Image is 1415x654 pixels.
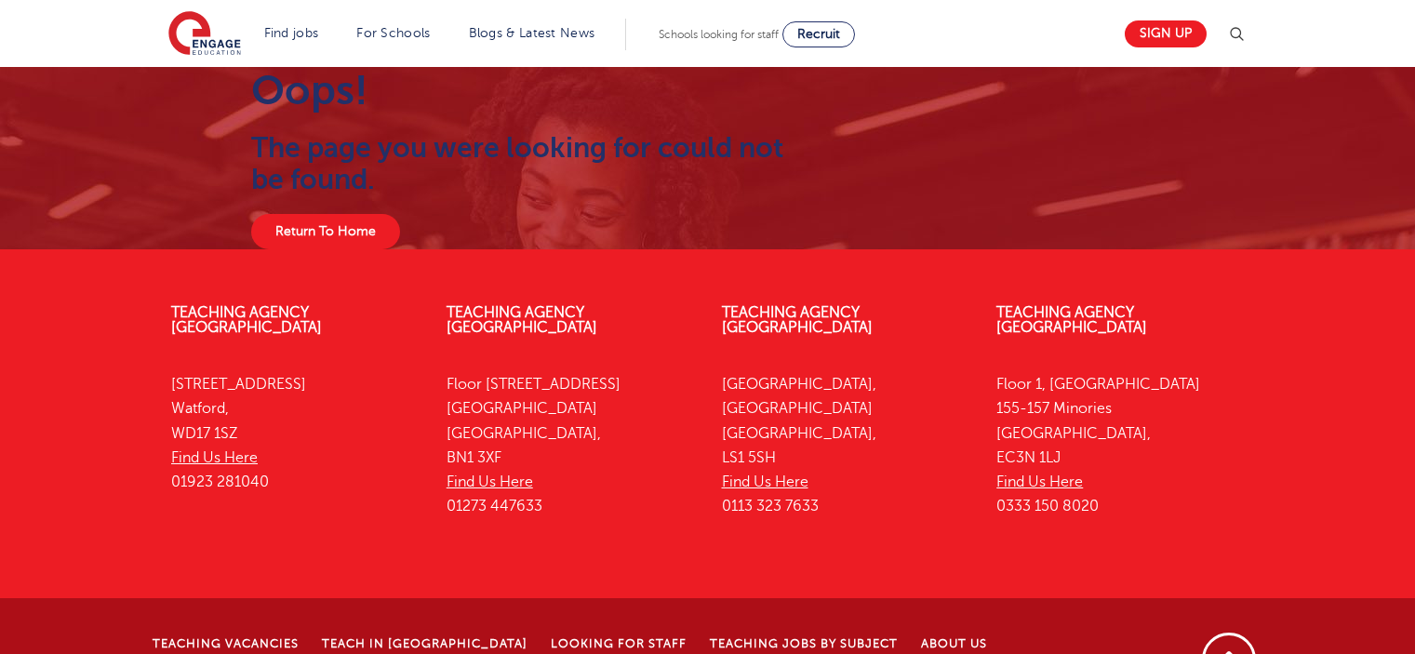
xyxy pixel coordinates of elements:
a: Find jobs [264,26,319,40]
a: Find Us Here [996,474,1083,490]
a: Find Us Here [171,449,258,466]
a: Teaching Agency [GEOGRAPHIC_DATA] [171,304,322,336]
p: Floor 1, [GEOGRAPHIC_DATA] 155-157 Minories [GEOGRAPHIC_DATA], EC3N 1LJ 0333 150 8020 [996,372,1244,519]
a: Teaching Vacancies [153,637,299,650]
img: Engage Education [168,11,241,58]
a: Return To Home [251,214,400,249]
a: Recruit [782,21,855,47]
a: Find Us Here [722,474,808,490]
h1: Oops! [251,67,788,113]
h2: The page you were looking for could not be found. [251,132,788,195]
a: Teach in [GEOGRAPHIC_DATA] [322,637,527,650]
p: [GEOGRAPHIC_DATA], [GEOGRAPHIC_DATA] [GEOGRAPHIC_DATA], LS1 5SH 0113 323 7633 [722,372,969,519]
a: Find Us Here [447,474,533,490]
a: Looking for staff [551,637,687,650]
a: Teaching Agency [GEOGRAPHIC_DATA] [996,304,1147,336]
a: Blogs & Latest News [469,26,595,40]
a: Teaching Agency [GEOGRAPHIC_DATA] [447,304,597,336]
p: [STREET_ADDRESS] Watford, WD17 1SZ 01923 281040 [171,372,419,494]
a: Sign up [1125,20,1207,47]
a: About Us [921,637,987,650]
a: Teaching Agency [GEOGRAPHIC_DATA] [722,304,873,336]
span: Recruit [797,27,840,41]
p: Floor [STREET_ADDRESS] [GEOGRAPHIC_DATA] [GEOGRAPHIC_DATA], BN1 3XF 01273 447633 [447,372,694,519]
a: For Schools [356,26,430,40]
span: Schools looking for staff [659,28,779,41]
a: Teaching jobs by subject [710,637,898,650]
